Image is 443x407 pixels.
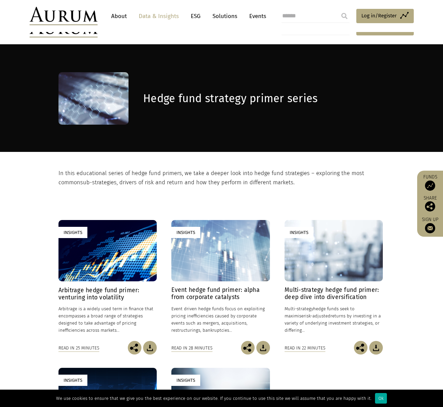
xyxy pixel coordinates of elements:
[58,305,157,334] p: Arbitrage is a widely used term in finance that encompasses a broad range of strategies designed ...
[135,10,182,22] a: Data & Insights
[58,227,87,238] div: Insights
[171,375,200,386] div: Insights
[58,220,157,341] a: Insights Arbitrage hedge fund primer: venturing into volatility Arbitrage is a widely used term i...
[354,341,368,355] img: Share this post
[143,92,383,105] h1: Hedge fund strategy primer series
[285,306,313,311] span: Multi-strategy
[425,223,435,233] img: Sign up to our newsletter
[425,181,435,191] img: Access Funds
[421,174,440,191] a: Funds
[128,341,141,355] img: Share this post
[285,305,383,334] p: hedge funds seek to maximise returns by investing in a variety of underlying investment strategie...
[58,169,383,187] p: In this educational series of hedge fund primers, we take a deeper look into hedge fund strategie...
[108,10,130,22] a: About
[58,286,157,301] h4: Arbitrage hedge fund primer: venturing into volatility
[421,196,440,212] div: Share
[80,179,117,186] span: sub-strategies
[285,286,383,301] h4: Multi-strategy hedge fund primer: deep dive into diversification
[187,10,204,22] a: ESG
[304,313,330,318] span: risk-adjusted
[246,10,266,22] a: Events
[285,220,383,341] a: Insights Multi-strategy hedge fund primer: deep dive into diversification Multi-strategyhedge fun...
[421,217,440,233] a: Sign up
[58,375,87,386] div: Insights
[143,341,157,355] img: Download Article
[171,220,270,341] a: Insights Event hedge fund primer: alpha from corporate catalysts Event driven hedge funds focus o...
[209,10,241,22] a: Solutions
[171,227,200,238] div: Insights
[356,9,414,23] a: Log in/Register
[241,341,255,355] img: Share this post
[171,305,270,334] p: Event driven hedge funds focus on exploiting pricing inefficiencies caused by corporate events su...
[425,201,435,212] img: Share this post
[285,227,313,238] div: Insights
[375,393,387,404] div: Ok
[171,286,270,301] h4: Event hedge fund primer: alpha from corporate catalysts
[285,344,325,352] div: Read in 22 minutes
[369,341,383,355] img: Download Article
[361,12,397,20] span: Log in/Register
[256,341,270,355] img: Download Article
[30,7,98,25] img: Aurum
[58,344,99,352] div: Read in 25 minutes
[171,344,212,352] div: Read in 28 minutes
[338,9,351,23] input: Submit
